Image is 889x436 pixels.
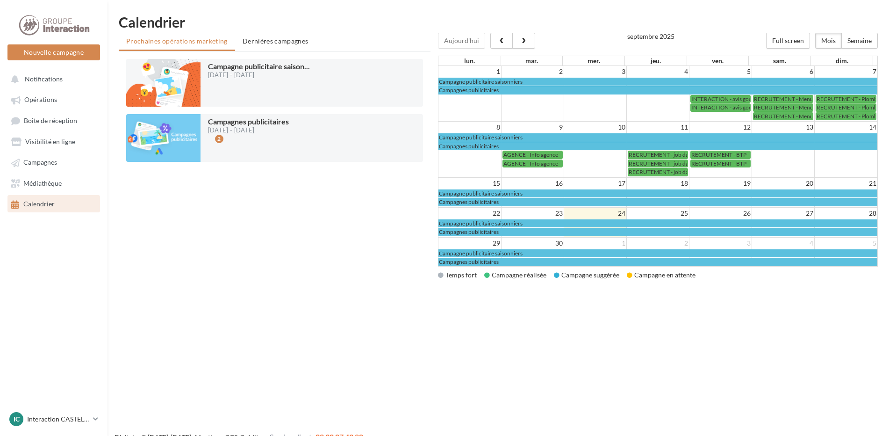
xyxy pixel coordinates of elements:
[438,249,877,257] a: Campagne publicitaire saisonniers
[629,160,743,167] span: RECRUTEMENT - job dating [PERSON_NAME]
[438,258,877,266] a: Campagnes publicitaires
[6,174,102,191] a: Médiathèque
[438,207,501,219] td: 22
[439,198,499,205] span: Campagnes publicitaires
[691,95,759,102] span: INTERACTION - avis google
[817,104,884,111] span: RECRUTEMENT - Plombier
[564,237,627,249] td: 1
[6,91,102,108] a: Opérations
[439,87,499,94] span: Campagnes publicitaires
[27,414,89,424] p: Interaction CASTELNAU
[564,207,627,219] td: 24
[439,134,523,141] span: Campagne publicitaire saisonniers
[628,168,688,176] a: RECRUTEMENT - job dating [PERSON_NAME]
[6,195,102,212] a: Calendrier
[817,113,884,120] span: RECRUTEMENT - Plombier
[438,142,877,150] a: Campagnes publicitaires
[687,56,749,65] th: ven.
[438,219,877,227] a: Campagne publicitaire saisonniers
[627,122,689,133] td: 11
[23,159,57,167] span: Campagnes
[629,168,743,175] span: RECRUTEMENT - job dating [PERSON_NAME]
[7,44,100,60] button: Nouvelle campagne
[627,177,689,189] td: 18
[752,177,815,189] td: 20
[438,122,501,133] td: 8
[484,270,546,280] div: Campagne réalisée
[564,66,627,77] td: 3
[438,237,501,249] td: 29
[439,78,523,85] span: Campagne publicitaire saisonniers
[624,56,687,65] th: jeu.
[753,95,813,103] a: RECRUTEMENT - Menuisier
[690,103,751,111] a: INTERACTION - avis google
[438,198,877,206] a: Campagnes publicitaires
[689,237,752,249] td: 3
[439,143,499,150] span: Campagnes publicitaires
[6,133,102,150] a: Visibilité en ligne
[501,56,563,65] th: mar.
[24,96,57,104] span: Opérations
[690,160,751,167] a: RECRUTEMENT - BTP
[119,15,878,29] h1: Calendrier
[627,33,674,40] h2: septembre 2025
[439,250,523,257] span: Campagne publicitaire saisonniers
[690,151,751,159] a: RECRUTEMENT - BTP
[438,56,501,65] th: lun.
[554,270,619,280] div: Campagne suggérée
[627,270,695,280] div: Campagne en attente
[503,160,558,167] span: AGENCE - Info agence
[501,207,564,219] td: 23
[816,95,876,103] a: RECRUTEMENT - Plombier
[438,78,877,86] a: Campagne publicitaire saisonniers
[691,104,759,111] span: INTERACTION - avis google
[25,138,75,145] span: Visibilité en ligne
[563,56,625,65] th: mer.
[438,33,485,49] button: Aujourd'hui
[628,151,688,159] a: RECRUTEMENT - job dating [PERSON_NAME]
[749,56,811,65] th: sam.
[501,237,564,249] td: 30
[439,228,499,235] span: Campagnes publicitaires
[691,160,746,167] span: RECRUTEMENT - BTP
[24,116,77,124] span: Boîte de réception
[754,95,824,102] span: RECRUTEMENT - Menuisier
[815,237,877,249] td: 5
[815,122,877,133] td: 14
[243,37,308,45] span: Dernières campagnes
[766,33,810,49] button: Full screen
[815,207,877,219] td: 28
[629,151,743,158] span: RECRUTEMENT - job dating [PERSON_NAME]
[501,122,564,133] td: 9
[502,151,563,159] a: AGENCE - Info agence
[438,270,477,280] div: Temps fort
[23,179,62,187] span: Médiathèque
[628,160,688,167] a: RECRUTEMENT - job dating [PERSON_NAME]
[304,62,310,71] span: ...
[752,207,815,219] td: 27
[6,153,102,170] a: Campagnes
[23,200,55,208] span: Calendrier
[811,56,873,65] th: dim.
[689,207,752,219] td: 26
[690,95,751,103] a: INTERACTION - avis google
[439,220,523,227] span: Campagne publicitaire saisonniers
[691,151,746,158] span: RECRUTEMENT - BTP
[815,66,877,77] td: 7
[564,122,627,133] td: 10
[438,66,501,77] td: 1
[215,135,223,143] div: 2
[439,190,523,197] span: Campagne publicitaire saisonniers
[438,228,877,236] a: Campagnes publicitaires
[689,122,752,133] td: 12
[126,37,228,45] span: Prochaines opérations marketing
[438,189,877,197] a: Campagne publicitaire saisonniers
[627,237,689,249] td: 2
[753,112,813,120] a: RECRUTEMENT - Menuisier
[6,70,98,87] button: Notifications
[627,66,689,77] td: 4
[752,66,815,77] td: 6
[817,95,884,102] span: RECRUTEMENT - Plombier
[25,75,63,83] span: Notifications
[14,414,20,424] span: IC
